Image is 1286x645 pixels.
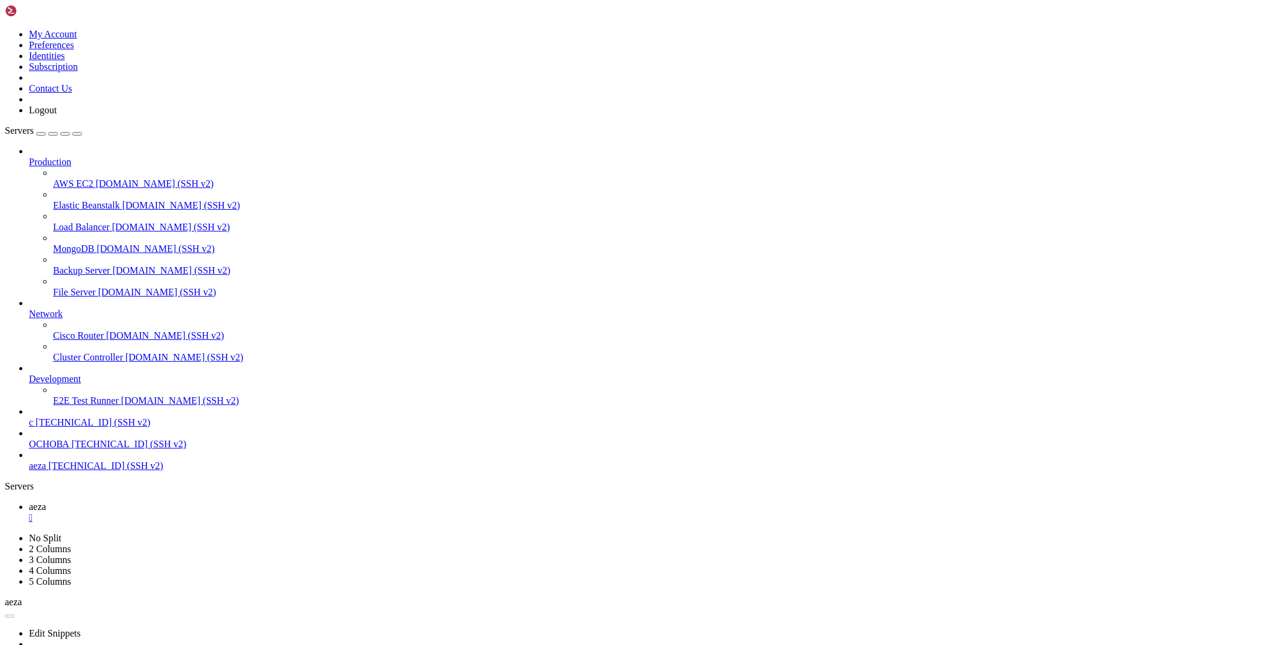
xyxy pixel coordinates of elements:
span: Development [29,374,81,384]
a: 2 Columns [29,544,71,554]
span: Production [29,157,71,167]
a: 3 Columns [29,555,71,565]
span: Cluster Controller [53,352,123,362]
a: Development [29,374,1281,385]
a: aeza [TECHNICAL_ID] (SSH v2) [29,461,1281,471]
a: Servers [5,125,82,136]
span: AWS EC2 [53,178,93,189]
li: Production [29,146,1281,298]
li: Development [29,363,1281,406]
a: My Account [29,29,77,39]
a: Preferences [29,40,74,50]
span: Backup Server [53,265,110,275]
a: Cisco Router [DOMAIN_NAME] (SSH v2) [53,330,1281,341]
img: Shellngn [5,5,74,17]
span: [TECHNICAL_ID] (SSH v2) [36,417,150,427]
span: File Server [53,287,96,297]
span: [DOMAIN_NAME] (SSH v2) [112,222,230,232]
a: Subscription [29,61,78,72]
a: File Server [DOMAIN_NAME] (SSH v2) [53,287,1281,298]
a: Contact Us [29,83,72,93]
span: aeza [29,461,46,471]
span: [DOMAIN_NAME] (SSH v2) [122,200,241,210]
a: Edit Snippets [29,628,81,638]
li: Cisco Router [DOMAIN_NAME] (SSH v2) [53,319,1281,341]
li: aeza [TECHNICAL_ID] (SSH v2) [29,450,1281,471]
span: [DOMAIN_NAME] (SSH v2) [121,395,239,406]
a: 4 Columns [29,565,71,576]
span: [DOMAIN_NAME] (SSH v2) [98,287,216,297]
span: MongoDB [53,244,94,254]
span: Network [29,309,63,319]
a: aeza [29,502,1281,523]
span: Load Balancer [53,222,110,232]
span: [DOMAIN_NAME] (SSH v2) [125,352,244,362]
span: [DOMAIN_NAME] (SSH v2) [96,178,214,189]
a: No Split [29,533,61,543]
a: 5 Columns [29,576,71,587]
li: MongoDB [DOMAIN_NAME] (SSH v2) [53,233,1281,254]
li: AWS EC2 [DOMAIN_NAME] (SSH v2) [53,168,1281,189]
span: [TECHNICAL_ID] (SSH v2) [48,461,163,471]
a: с [TECHNICAL_ID] (SSH v2) [29,417,1281,428]
span: E2E Test Runner [53,395,119,406]
li: ОСНОВА [TECHNICAL_ID] (SSH v2) [29,428,1281,450]
div: Servers [5,481,1281,492]
a: Logout [29,105,57,115]
li: File Server [DOMAIN_NAME] (SSH v2) [53,276,1281,298]
a: ОСНОВА [TECHNICAL_ID] (SSH v2) [29,439,1281,450]
a: AWS EC2 [DOMAIN_NAME] (SSH v2) [53,178,1281,189]
a: Network [29,309,1281,319]
a: E2E Test Runner [DOMAIN_NAME] (SSH v2) [53,395,1281,406]
span: [DOMAIN_NAME] (SSH v2) [113,265,231,275]
a: Elastic Beanstalk [DOMAIN_NAME] (SSH v2) [53,200,1281,211]
span: aeza [5,597,22,607]
a: Identities [29,51,65,61]
span: aeza [29,502,46,512]
span: [TECHNICAL_ID] (SSH v2) [72,439,186,449]
span: [DOMAIN_NAME] (SSH v2) [96,244,215,254]
li: Backup Server [DOMAIN_NAME] (SSH v2) [53,254,1281,276]
a: Load Balancer [DOMAIN_NAME] (SSH v2) [53,222,1281,233]
span: с [29,417,33,427]
span: [DOMAIN_NAME] (SSH v2) [106,330,224,341]
li: Cluster Controller [DOMAIN_NAME] (SSH v2) [53,341,1281,363]
li: с [TECHNICAL_ID] (SSH v2) [29,406,1281,428]
a: Backup Server [DOMAIN_NAME] (SSH v2) [53,265,1281,276]
span: ОСНОВА [29,439,69,449]
a:  [29,512,1281,523]
a: MongoDB [DOMAIN_NAME] (SSH v2) [53,244,1281,254]
a: Cluster Controller [DOMAIN_NAME] (SSH v2) [53,352,1281,363]
span: Servers [5,125,34,136]
span: Cisco Router [53,330,104,341]
span: Elastic Beanstalk [53,200,120,210]
li: Elastic Beanstalk [DOMAIN_NAME] (SSH v2) [53,189,1281,211]
a: Production [29,157,1281,168]
li: E2E Test Runner [DOMAIN_NAME] (SSH v2) [53,385,1281,406]
li: Network [29,298,1281,363]
li: Load Balancer [DOMAIN_NAME] (SSH v2) [53,211,1281,233]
